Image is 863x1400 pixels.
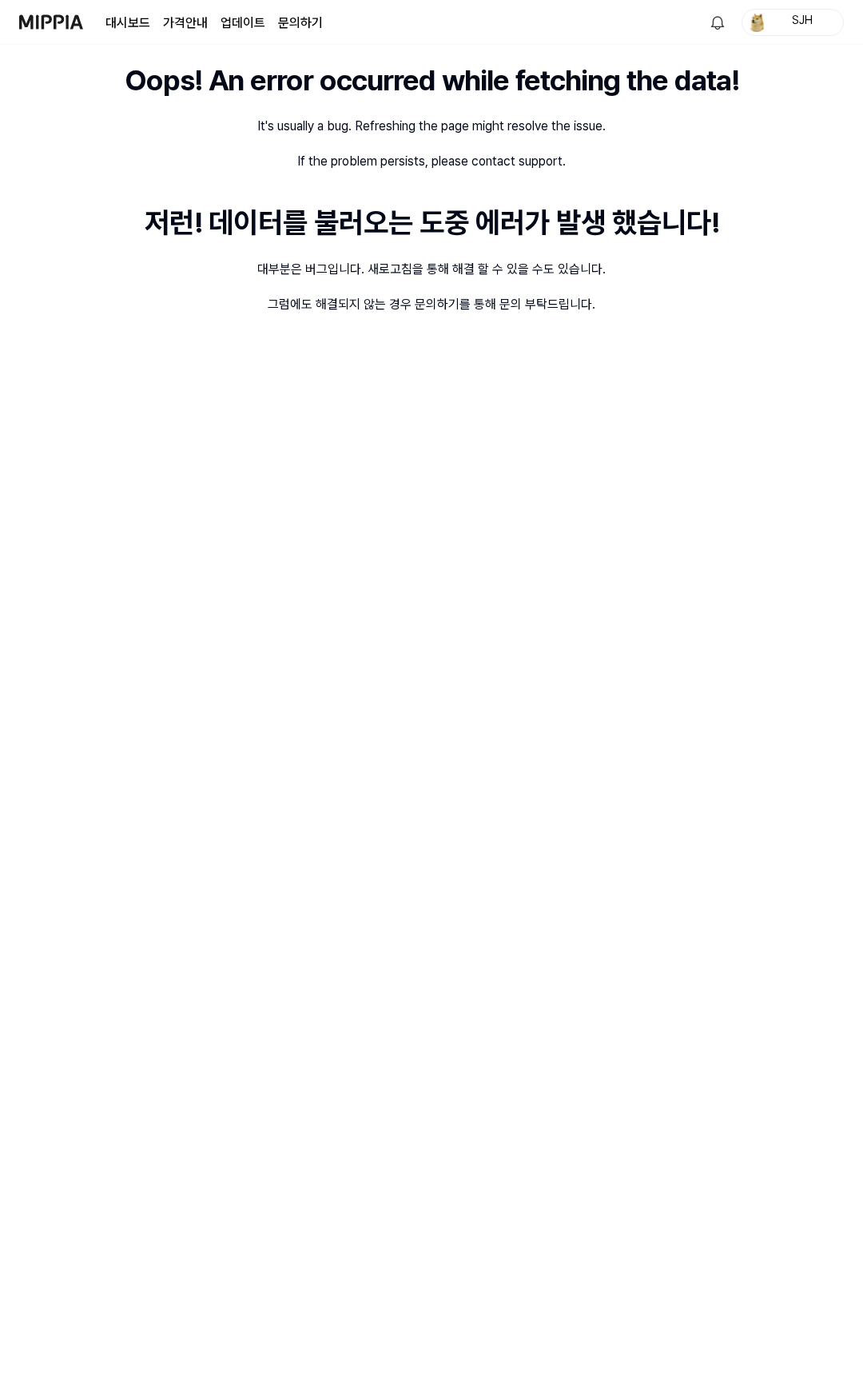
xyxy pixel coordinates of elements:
div: If the problem persists, please contact support. [297,152,566,171]
button: profileSJH [742,9,844,36]
a: 대시보드 [105,14,150,33]
img: 알림 [708,13,727,32]
a: 문의하기 [278,14,323,33]
div: 저런! 데이터를 불러오는 도중 에러가 발생 했습니다! [145,203,719,243]
a: 업데이트 [221,14,265,33]
div: It's usually a bug. Refreshing the page might resolve the issue. [257,117,606,136]
div: SJH [771,13,833,30]
button: 가격안내 [163,14,208,33]
div: 그럼에도 해결되지 않는 경우 문의하기를 통해 문의 부탁드립니다. [268,295,595,314]
img: profile [747,13,766,32]
div: Oops! An error occurred while fetching the data! [125,61,739,101]
div: 대부분은 버그입니다. 새로고침을 통해 해결 할 수 있을 수도 있습니다. [257,260,606,279]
